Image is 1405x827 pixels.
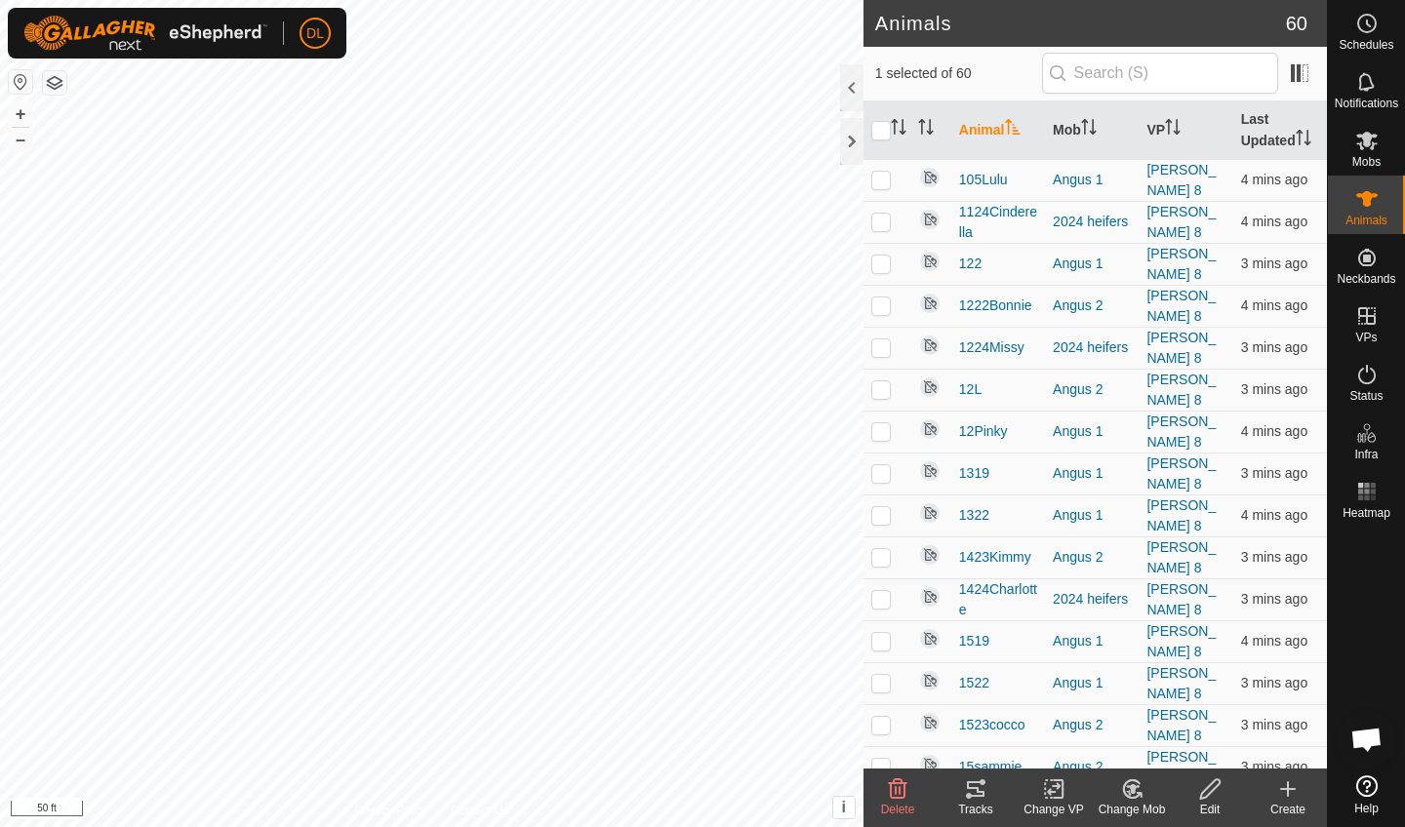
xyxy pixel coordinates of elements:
button: + [9,102,32,126]
span: 1522 [959,673,989,693]
div: Angus 2 [1053,757,1131,777]
a: [PERSON_NAME] 8 [1146,749,1216,785]
span: Schedules [1339,39,1393,51]
span: 23 Sep 2025 at 6:15 pm [1241,423,1307,439]
div: Angus 2 [1053,379,1131,400]
div: Angus 2 [1053,715,1131,735]
span: Notifications [1335,98,1398,109]
span: DL [306,23,324,44]
div: Edit [1171,801,1249,818]
span: 23 Sep 2025 at 6:15 pm [1241,297,1307,313]
span: 1319 [959,463,989,484]
a: [PERSON_NAME] 8 [1146,623,1216,659]
a: [PERSON_NAME] 8 [1146,581,1216,617]
img: returning off [918,334,942,357]
span: Delete [881,803,915,816]
span: Help [1354,803,1379,814]
a: [PERSON_NAME] 8 [1146,455,1216,492]
div: 2024 heifers [1053,589,1131,610]
span: 23 Sep 2025 at 6:16 pm [1241,717,1307,732]
span: 1523cocco [959,715,1025,735]
div: Create [1249,801,1327,818]
span: 23 Sep 2025 at 6:15 pm [1241,507,1307,523]
div: Angus 1 [1053,254,1131,274]
span: 1423Kimmy [959,547,1031,568]
span: 23 Sep 2025 at 6:15 pm [1241,465,1307,481]
a: [PERSON_NAME] 8 [1146,330,1216,366]
span: 1124Cinderella [959,202,1037,243]
a: Help [1328,768,1405,822]
img: returning off [918,627,942,650]
a: [PERSON_NAME] 8 [1146,707,1216,743]
div: Angus 2 [1053,547,1131,568]
th: VP [1139,101,1232,160]
span: 105Lulu [959,170,1008,190]
th: Animal [951,101,1045,160]
span: 23 Sep 2025 at 6:15 pm [1241,633,1307,649]
span: 23 Sep 2025 at 6:16 pm [1241,591,1307,607]
a: Contact Us [451,802,508,819]
a: Privacy Policy [354,802,427,819]
img: returning off [918,208,942,231]
img: returning off [918,292,942,315]
img: returning off [918,543,942,567]
p-sorticon: Activate to sort [1296,133,1311,148]
p-sorticon: Activate to sort [891,122,906,138]
div: Angus 1 [1053,631,1131,651]
div: Angus 1 [1053,673,1131,693]
button: Reset Map [9,70,32,94]
th: Mob [1045,101,1139,160]
img: returning off [918,375,942,399]
img: returning off [918,585,942,609]
input: Search (S) [1042,53,1278,94]
a: [PERSON_NAME] 8 [1146,246,1216,282]
span: VPs [1355,332,1377,343]
img: returning off [918,669,942,692]
img: returning off [918,250,942,273]
span: Neckbands [1337,273,1395,285]
th: Last Updated [1233,101,1327,160]
span: 15sammie [959,757,1023,777]
div: Angus 2 [1053,295,1131,316]
p-sorticon: Activate to sort [1081,122,1097,138]
span: 122 [959,254,982,274]
span: 60 [1286,9,1307,38]
div: Tracks [937,801,1015,818]
span: 23 Sep 2025 at 6:16 pm [1241,339,1307,355]
span: 23 Sep 2025 at 6:16 pm [1241,759,1307,774]
p-sorticon: Activate to sort [918,122,934,138]
img: returning off [918,166,942,189]
button: i [833,797,855,818]
p-sorticon: Activate to sort [1165,122,1181,138]
span: 23 Sep 2025 at 6:15 pm [1241,172,1307,187]
span: 1224Missy [959,337,1024,358]
div: Open chat [1338,710,1396,768]
h2: Animals [875,12,1286,35]
img: returning off [918,501,942,525]
a: [PERSON_NAME] 8 [1146,665,1216,701]
span: 23 Sep 2025 at 6:15 pm [1241,214,1307,229]
a: [PERSON_NAME] 8 [1146,497,1216,533]
img: returning off [918,459,942,483]
img: returning off [918,711,942,734]
a: [PERSON_NAME] 8 [1146,288,1216,324]
p-sorticon: Activate to sort [1005,122,1021,138]
a: [PERSON_NAME] 8 [1146,372,1216,408]
img: Gallagher Logo [23,16,267,51]
span: i [842,799,846,815]
div: 2024 heifers [1053,212,1131,232]
a: [PERSON_NAME] 8 [1146,413,1216,450]
span: 1222Bonnie [959,295,1032,316]
div: Angus 1 [1053,170,1131,190]
span: Infra [1354,449,1378,460]
span: Mobs [1352,156,1381,168]
span: Heatmap [1343,507,1390,519]
img: returning off [918,753,942,776]
span: 1519 [959,631,989,651]
span: 23 Sep 2025 at 6:16 pm [1241,549,1307,565]
a: [PERSON_NAME] 8 [1146,539,1216,575]
span: 1424Charlotte [959,579,1037,620]
a: [PERSON_NAME] 8 [1146,204,1216,240]
span: 23 Sep 2025 at 6:16 pm [1241,381,1307,397]
img: returning off [918,417,942,441]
